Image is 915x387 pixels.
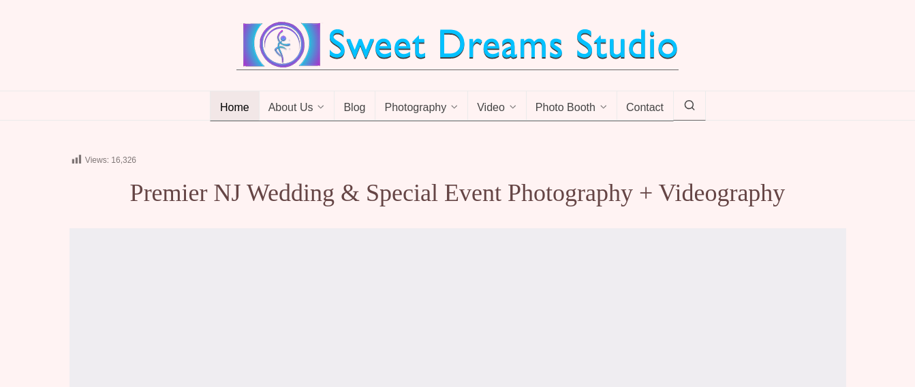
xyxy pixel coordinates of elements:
[617,91,674,121] a: Contact
[236,20,679,69] img: Best Wedding Event Photography Photo Booth Videography NJ NY
[626,102,664,115] span: Contact
[334,91,375,121] a: Blog
[210,91,260,121] a: Home
[477,102,505,115] span: Video
[526,91,617,121] a: Photo Booth
[220,102,249,115] span: Home
[268,102,313,115] span: About Us
[375,91,468,121] a: Photography
[130,179,786,206] span: Premier NJ Wedding & Special Event Photography + Videography
[536,102,595,115] span: Photo Booth
[384,102,446,115] span: Photography
[467,91,527,121] a: Video
[343,102,365,115] span: Blog
[111,155,136,165] span: 16,326
[85,155,109,165] span: Views:
[259,91,335,121] a: About Us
